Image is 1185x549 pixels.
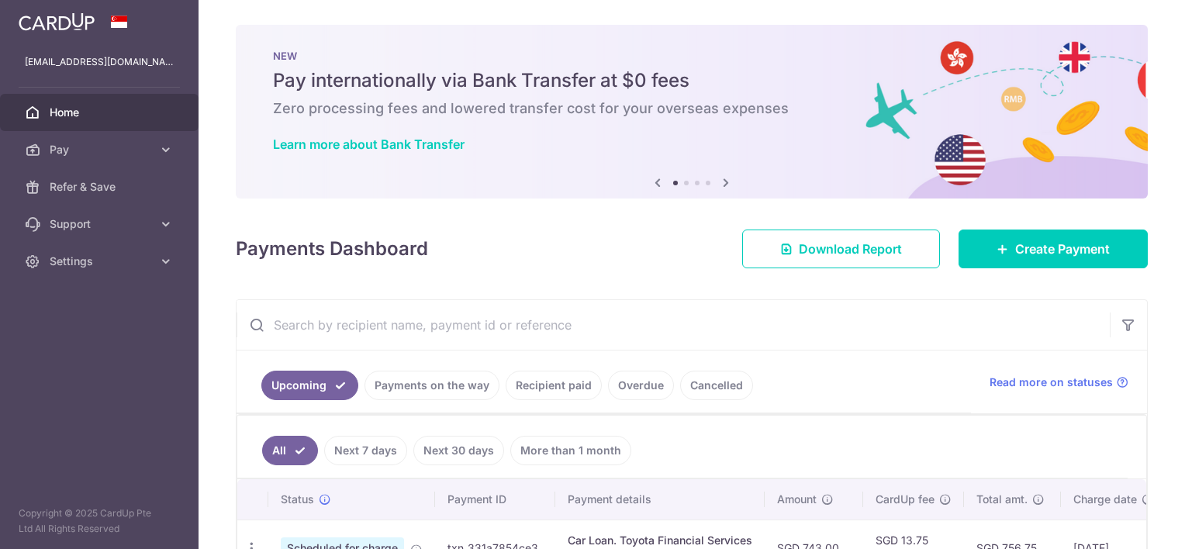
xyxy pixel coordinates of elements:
[990,375,1128,390] a: Read more on statuses
[281,492,314,507] span: Status
[25,54,174,70] p: [EMAIL_ADDRESS][DOMAIN_NAME]
[50,216,152,232] span: Support
[959,230,1148,268] a: Create Payment
[50,105,152,120] span: Home
[568,533,752,548] div: Car Loan. Toyota Financial Services
[555,479,765,520] th: Payment details
[364,371,499,400] a: Payments on the way
[262,436,318,465] a: All
[273,136,465,152] a: Learn more about Bank Transfer
[510,436,631,465] a: More than 1 month
[742,230,940,268] a: Download Report
[990,375,1113,390] span: Read more on statuses
[608,371,674,400] a: Overdue
[876,492,935,507] span: CardUp fee
[236,25,1148,199] img: Bank transfer banner
[50,179,152,195] span: Refer & Save
[799,240,902,258] span: Download Report
[324,436,407,465] a: Next 7 days
[413,436,504,465] a: Next 30 days
[261,371,358,400] a: Upcoming
[19,12,95,31] img: CardUp
[680,371,753,400] a: Cancelled
[435,479,555,520] th: Payment ID
[237,300,1110,350] input: Search by recipient name, payment id or reference
[506,371,602,400] a: Recipient paid
[236,235,428,263] h4: Payments Dashboard
[273,68,1111,93] h5: Pay internationally via Bank Transfer at $0 fees
[777,492,817,507] span: Amount
[976,492,1028,507] span: Total amt.
[1073,492,1137,507] span: Charge date
[50,142,152,157] span: Pay
[273,50,1111,62] p: NEW
[1015,240,1110,258] span: Create Payment
[273,99,1111,118] h6: Zero processing fees and lowered transfer cost for your overseas expenses
[50,254,152,269] span: Settings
